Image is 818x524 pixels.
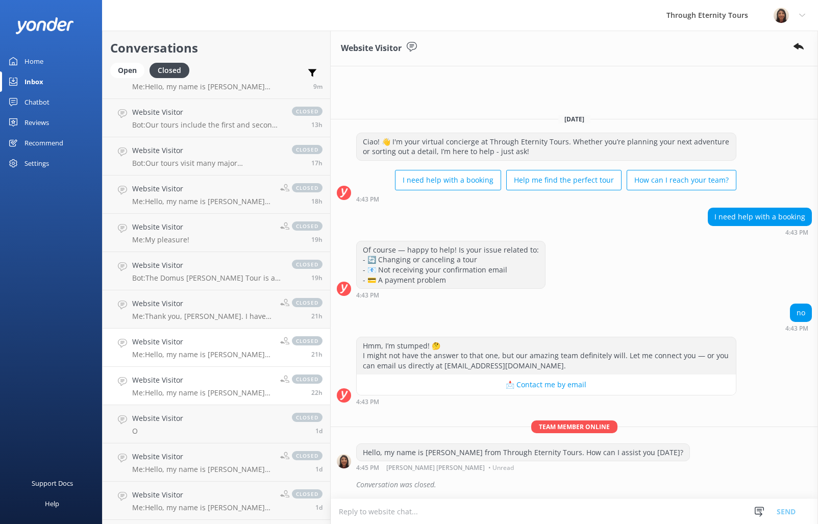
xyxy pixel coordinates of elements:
[132,413,183,424] h4: Website Visitor
[24,153,49,173] div: Settings
[785,230,808,236] strong: 4:43 PM
[292,298,323,307] span: closed
[558,115,590,123] span: [DATE]
[315,427,323,435] span: Sep 04 2025 01:35pm (UTC +02:00) Europe/Amsterdam
[132,503,272,512] p: Me: Hello, my name is [PERSON_NAME] from Through Eternity Tours. How can I assist you [DATE]?
[132,465,272,474] p: Me: Hello, my name is [PERSON_NAME] from Through Eternity Tours. How can I assist you [DATE]?
[292,260,323,269] span: closed
[356,291,546,298] div: Sep 04 2025 04:43pm (UTC +02:00) Europe/Amsterdam
[132,273,282,283] p: Bot: The Domus [PERSON_NAME] Tour is a 2-hour experience.
[356,196,379,203] strong: 4:43 PM
[45,493,59,514] div: Help
[357,375,736,395] button: 📩 Contact me by email
[357,337,736,375] div: Hmm, I’m stumped! 🤔 I might not have the answer to that one, but our amazing team definitely will...
[313,82,323,91] span: Sep 05 2025 01:42pm (UTC +02:00) Europe/Amsterdam
[132,159,282,168] p: Bot: Our tours visit many major [DEMOGRAPHIC_DATA] in [GEOGRAPHIC_DATA], but access to the [GEOGR...
[311,120,323,129] span: Sep 05 2025 12:05am (UTC +02:00) Europe/Amsterdam
[103,176,330,214] a: Website VisitorMe:Hello, my name is [PERSON_NAME] from Through Eternity Tours. How can I assist y...
[356,292,379,298] strong: 4:43 PM
[311,388,323,397] span: Sep 04 2025 03:03pm (UTC +02:00) Europe/Amsterdam
[311,159,323,167] span: Sep 04 2025 08:00pm (UTC +02:00) Europe/Amsterdam
[356,195,736,203] div: Sep 04 2025 04:43pm (UTC +02:00) Europe/Amsterdam
[103,443,330,482] a: Website VisitorMe:Hello, my name is [PERSON_NAME] from Through Eternity Tours. How can I assist y...
[132,197,272,206] p: Me: Hello, my name is [PERSON_NAME] from Through Eternity Tours. How can I assist you [DATE]?
[103,367,330,405] a: Website VisitorMe:Hello, my name is [PERSON_NAME] from Through Eternity Tours. How can I assist y...
[292,183,323,192] span: closed
[110,64,150,76] a: Open
[150,64,194,76] a: Closed
[506,170,622,190] button: Help me find the perfect tour
[103,329,330,367] a: Website VisitorMe:Hello, my name is [PERSON_NAME] from Through Eternity Tours. How can I assist y...
[311,350,323,359] span: Sep 04 2025 04:45pm (UTC +02:00) Europe/Amsterdam
[132,221,189,233] h4: Website Visitor
[357,133,736,160] div: Ciao! 👋 I'm your virtual concierge at Through Eternity Tours. Whether you’re planning your next a...
[357,241,545,288] div: Of course — happy to help! Is your issue related to: - 🔄 Changing or canceling a tour - 📧 Not rec...
[356,464,690,471] div: Sep 04 2025 04:45pm (UTC +02:00) Europe/Amsterdam
[292,336,323,345] span: closed
[150,63,189,78] div: Closed
[132,375,272,386] h4: Website Visitor
[311,273,323,282] span: Sep 04 2025 06:26pm (UTC +02:00) Europe/Amsterdam
[132,107,282,118] h4: Website Visitor
[708,229,812,236] div: Sep 04 2025 04:43pm (UTC +02:00) Europe/Amsterdam
[132,388,272,397] p: Me: Hello, my name is [PERSON_NAME] from Through Eternity Tours. How can I assist you [DATE]?
[292,489,323,498] span: closed
[132,427,183,436] p: O
[708,208,811,226] div: I need help with a booking
[103,252,330,290] a: Website VisitorBot:The Domus [PERSON_NAME] Tour is a 2-hour experience.closed19h
[488,465,514,471] span: • Unread
[132,120,282,130] p: Bot: Our tours include the first and second floors of the Colosseum. The [GEOGRAPHIC_DATA] tour a...
[311,312,323,320] span: Sep 04 2025 04:46pm (UTC +02:00) Europe/Amsterdam
[132,260,282,271] h4: Website Visitor
[24,92,49,112] div: Chatbot
[132,350,272,359] p: Me: Hello, my name is [PERSON_NAME] from Through Eternity Tours. How can I assist you [DATE]?
[132,183,272,194] h4: Website Visitor
[356,398,736,405] div: Sep 04 2025 04:43pm (UTC +02:00) Europe/Amsterdam
[311,235,323,244] span: Sep 04 2025 06:28pm (UTC +02:00) Europe/Amsterdam
[341,42,402,55] h3: Website Visitor
[24,133,63,153] div: Recommend
[337,476,812,493] div: 2025-09-04T14:45:32.686
[24,71,43,92] div: Inbox
[103,290,330,329] a: Website VisitorMe:Thank you, [PERSON_NAME]. I have received your email, and our reservations depa...
[785,326,808,332] strong: 4:43 PM
[132,235,189,244] p: Me: My pleasure!
[627,170,736,190] button: How can I reach your team?
[132,145,282,156] h4: Website Visitor
[292,413,323,422] span: closed
[531,420,617,433] span: Team member online
[132,451,272,462] h4: Website Visitor
[292,145,323,154] span: closed
[356,465,379,471] strong: 4:45 PM
[357,444,689,461] div: Hello, my name is [PERSON_NAME] from Through Eternity Tours. How can I assist you [DATE]?
[103,482,330,520] a: Website VisitorMe:Hello, my name is [PERSON_NAME] from Through Eternity Tours. How can I assist y...
[132,82,272,91] p: Me: Hello, my name is [PERSON_NAME] from Through Eternity Tours. How can I assist you [DATE]?
[103,137,330,176] a: Website VisitorBot:Our tours visit many major [DEMOGRAPHIC_DATA] in [GEOGRAPHIC_DATA], but access...
[103,99,330,137] a: Website VisitorBot:Our tours include the first and second floors of the Colosseum. The [GEOGRAPHI...
[292,451,323,460] span: closed
[395,170,501,190] button: I need help with a booking
[24,112,49,133] div: Reviews
[132,312,272,321] p: Me: Thank you, [PERSON_NAME]. I have received your email, and our reservations department will ge...
[774,8,789,23] img: 725-1755267273.png
[356,399,379,405] strong: 4:43 PM
[315,465,323,473] span: Sep 04 2025 01:06pm (UTC +02:00) Europe/Amsterdam
[311,197,323,206] span: Sep 04 2025 07:47pm (UTC +02:00) Europe/Amsterdam
[292,221,323,231] span: closed
[132,298,272,309] h4: Website Visitor
[110,38,323,58] h2: Conversations
[110,63,144,78] div: Open
[790,304,811,321] div: no
[15,17,74,34] img: yonder-white-logo.png
[356,476,812,493] div: Conversation was closed.
[292,107,323,116] span: closed
[386,465,485,471] span: [PERSON_NAME] [PERSON_NAME]
[132,489,272,501] h4: Website Visitor
[132,336,272,347] h4: Website Visitor
[103,214,330,252] a: Website VisitorMe:My pleasure!closed19h
[315,503,323,512] span: Sep 04 2025 01:05pm (UTC +02:00) Europe/Amsterdam
[32,473,73,493] div: Support Docs
[24,51,43,71] div: Home
[785,325,812,332] div: Sep 04 2025 04:43pm (UTC +02:00) Europe/Amsterdam
[103,405,330,443] a: Website VisitorOclosed1d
